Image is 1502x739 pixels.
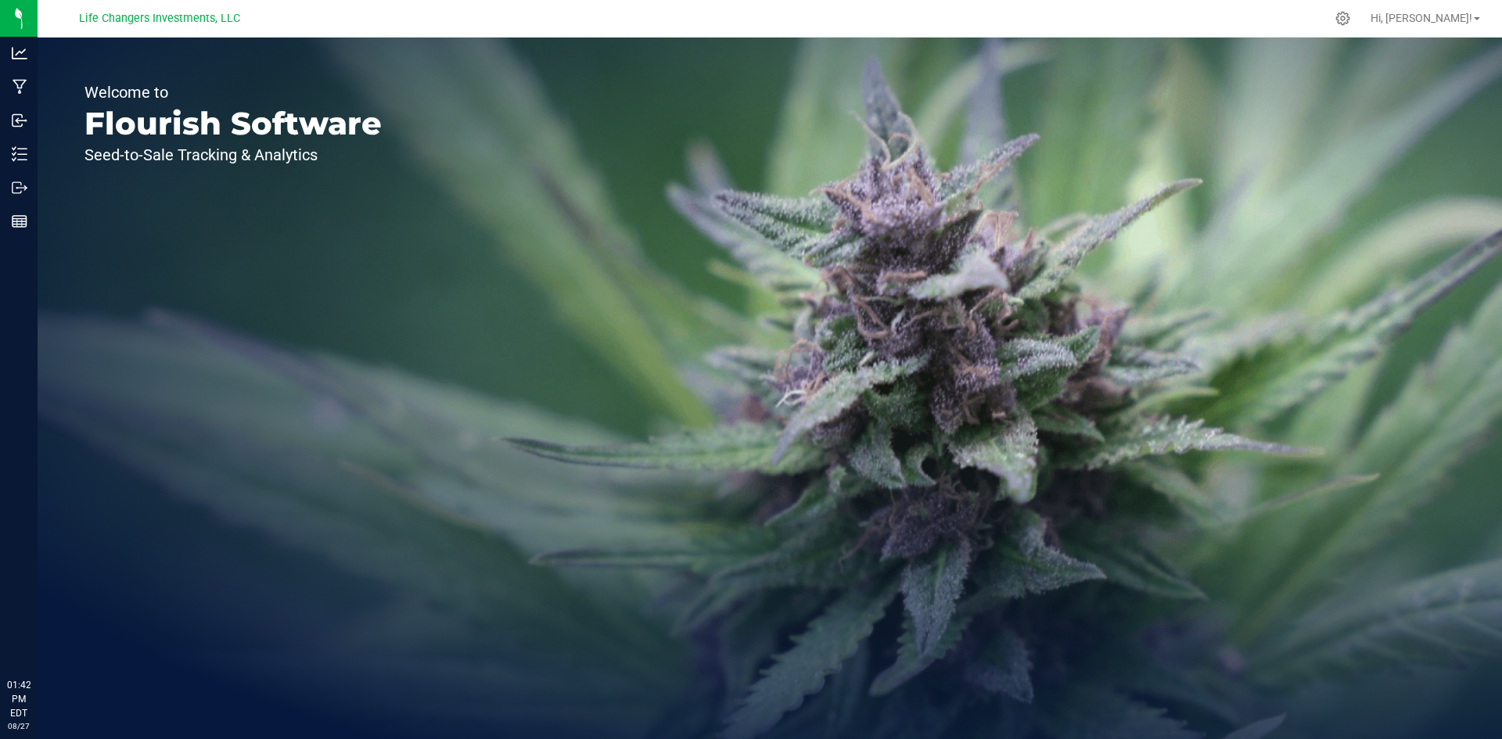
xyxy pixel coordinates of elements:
div: Manage settings [1333,11,1353,26]
inline-svg: Reports [12,213,27,229]
inline-svg: Outbound [12,180,27,196]
p: 01:42 PM EDT [7,678,31,720]
span: Hi, [PERSON_NAME]! [1371,12,1472,24]
inline-svg: Inventory [12,146,27,162]
p: Welcome to [84,84,382,100]
p: Flourish Software [84,108,382,139]
inline-svg: Analytics [12,45,27,61]
inline-svg: Inbound [12,113,27,128]
p: 08/27 [7,720,31,732]
span: Life Changers Investments, LLC [79,12,240,25]
inline-svg: Manufacturing [12,79,27,95]
p: Seed-to-Sale Tracking & Analytics [84,147,382,163]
